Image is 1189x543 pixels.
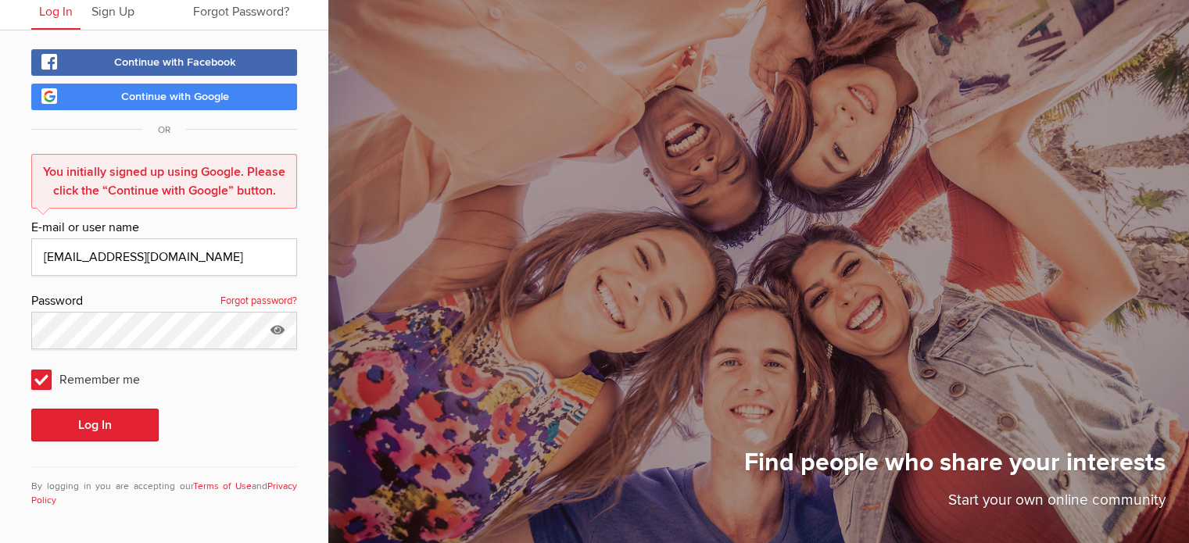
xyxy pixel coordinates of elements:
[31,291,297,312] div: Password
[31,218,297,238] div: E-mail or user name
[114,55,236,69] span: Continue with Facebook
[121,90,229,103] span: Continue with Google
[39,4,73,20] span: Log In
[193,4,289,20] span: Forgot Password?
[31,409,159,441] button: Log In
[744,489,1166,520] p: Start your own online community
[31,466,297,508] div: By logging in you are accepting our and
[31,49,297,76] a: Continue with Facebook
[31,154,297,209] div: You initially signed up using Google. Please click the “Continue with Google” button.
[193,480,252,492] a: Terms of Use
[31,365,156,393] span: Remember me
[91,4,134,20] span: Sign Up
[744,447,1166,489] h1: Find people who share your interests
[31,238,297,276] input: Email@address.com
[142,124,186,136] span: OR
[220,291,297,312] a: Forgot password?
[31,84,297,110] a: Continue with Google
